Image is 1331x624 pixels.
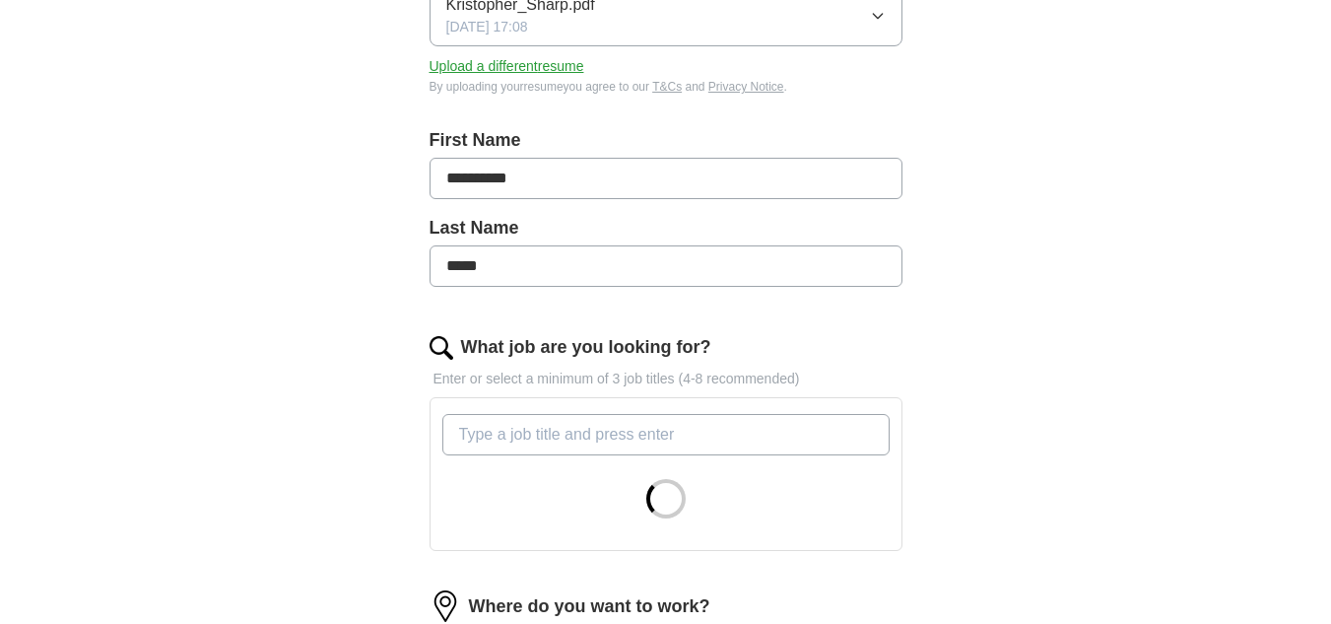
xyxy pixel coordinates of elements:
label: What job are you looking for? [461,334,711,361]
span: [DATE] 17:08 [446,17,528,37]
button: Upload a differentresume [430,56,584,77]
div: By uploading your resume you agree to our and . [430,78,902,96]
img: location.png [430,590,461,622]
img: search.png [430,336,453,360]
p: Enter or select a minimum of 3 job titles (4-8 recommended) [430,369,902,389]
a: T&Cs [652,80,682,94]
input: Type a job title and press enter [442,414,890,455]
label: Where do you want to work? [469,593,710,620]
label: Last Name [430,215,902,242]
a: Privacy Notice [708,80,784,94]
label: First Name [430,127,902,154]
